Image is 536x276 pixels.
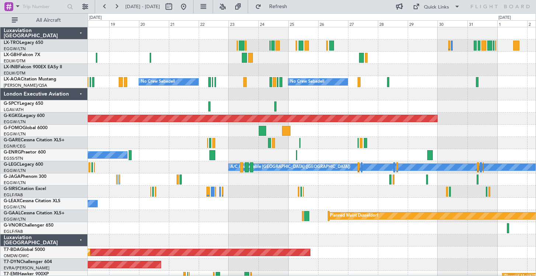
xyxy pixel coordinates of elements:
a: T7-BDAGlobal 5000 [4,248,45,252]
span: G-JAGA [4,175,21,179]
div: 23 [229,20,258,27]
div: 25 [288,20,318,27]
span: G-GARE [4,138,21,142]
div: 20 [139,20,169,27]
div: [DATE] [498,15,511,21]
div: No Crew Sabadell [290,76,324,87]
a: G-KGKGLegacy 600 [4,114,45,118]
div: 26 [318,20,348,27]
span: [DATE] - [DATE] [125,3,160,10]
a: EDLW/DTM [4,58,25,64]
a: EGGW/LTN [4,217,26,222]
a: G-FOMOGlobal 6000 [4,126,48,130]
a: G-GAALCessna Citation XLS+ [4,211,65,215]
span: G-ENRG [4,150,21,155]
button: Quick Links [409,1,464,13]
span: G-GAAL [4,211,21,215]
span: G-SIRS [4,187,18,191]
a: EGGW/LTN [4,46,26,52]
a: LGAV/ATH [4,107,24,113]
span: T7-DYN [4,260,20,264]
span: G-LEGC [4,162,20,167]
a: EGGW/LTN [4,119,26,125]
span: LX-TRO [4,41,20,45]
div: A/C Unavailable [GEOGRAPHIC_DATA] ([GEOGRAPHIC_DATA]) [230,162,350,173]
a: [PERSON_NAME]/QSA [4,83,47,88]
div: 19 [109,20,139,27]
a: G-ENRGPraetor 600 [4,150,46,155]
a: EGSS/STN [4,156,23,161]
span: LX-GBH [4,53,20,57]
a: G-SIRSCitation Excel [4,187,46,191]
span: G-FOMO [4,126,22,130]
div: Quick Links [424,4,449,11]
span: G-KGKG [4,114,21,118]
div: 31 [467,20,497,27]
div: 28 [378,20,408,27]
div: 27 [348,20,378,27]
a: G-VNORChallenger 650 [4,223,53,228]
div: 1 [497,20,527,27]
div: No Crew Sabadell [141,76,175,87]
a: LX-TROLegacy 650 [4,41,43,45]
span: G-LEAX [4,199,20,203]
span: All Aircraft [19,18,78,23]
a: OMDW/DWC [4,253,29,259]
a: EGLF/FAB [4,229,23,234]
div: 29 [408,20,438,27]
a: LX-INBFalcon 900EX EASy II [4,65,62,69]
span: Refresh [263,4,294,9]
a: G-LEAXCessna Citation XLS [4,199,60,203]
a: EGLF/FAB [4,192,23,198]
span: G-VNOR [4,223,22,228]
div: Planned Maint Dusseldorf [330,210,378,221]
div: 21 [169,20,199,27]
div: 30 [438,20,467,27]
a: G-LEGCLegacy 600 [4,162,43,167]
a: G-GARECessna Citation XLS+ [4,138,65,142]
a: T7-DYNChallenger 604 [4,260,52,264]
a: EVRA/[PERSON_NAME] [4,265,49,271]
button: All Aircraft [8,14,80,26]
div: [DATE] [89,15,102,21]
span: LX-AOA [4,77,21,82]
a: LX-AOACitation Mustang [4,77,56,82]
div: 22 [199,20,229,27]
a: EDLW/DTM [4,70,25,76]
a: LX-GBHFalcon 7X [4,53,40,57]
a: EGGW/LTN [4,204,26,210]
div: 24 [258,20,288,27]
a: EGGW/LTN [4,180,26,186]
span: LX-INB [4,65,18,69]
a: G-JAGAPhenom 300 [4,175,46,179]
input: Trip Number [22,1,65,12]
a: G-SPCYLegacy 650 [4,101,43,106]
div: 18 [79,20,109,27]
span: T7-BDA [4,248,20,252]
button: Refresh [252,1,296,13]
a: EGGW/LTN [4,131,26,137]
a: EGGW/LTN [4,168,26,173]
a: EGNR/CEG [4,144,26,149]
span: G-SPCY [4,101,20,106]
